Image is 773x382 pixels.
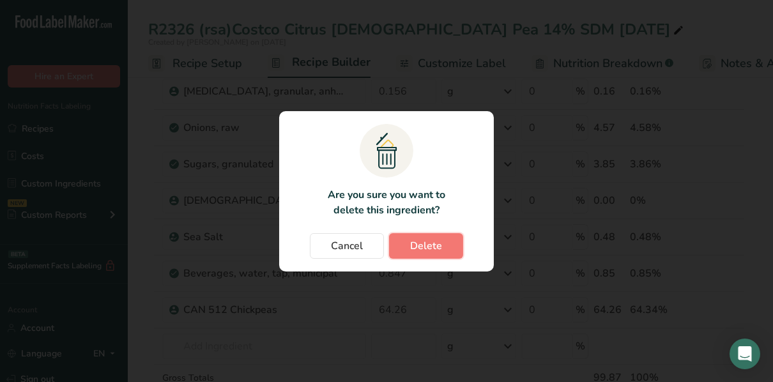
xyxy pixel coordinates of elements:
button: Delete [389,233,463,259]
button: Cancel [310,233,384,259]
span: Cancel [331,238,363,254]
div: Open Intercom Messenger [730,339,760,369]
p: Are you sure you want to delete this ingredient? [320,187,452,218]
span: Delete [410,238,442,254]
